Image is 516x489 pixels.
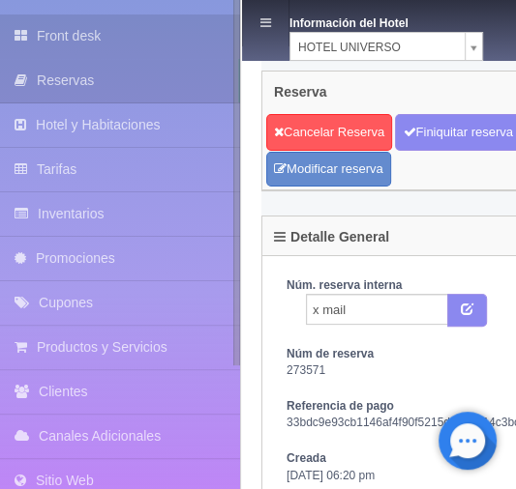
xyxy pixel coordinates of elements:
[266,152,391,187] a: Modificar reserva
[266,114,392,151] a: Cancelar Reserva
[289,32,483,61] a: HOTEL UNIVERSO
[289,10,444,32] dt: Información del Hotel
[274,230,389,244] h4: Detalle General
[298,33,457,62] span: HOTEL UNIVERSO
[274,85,327,100] h4: Reserva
